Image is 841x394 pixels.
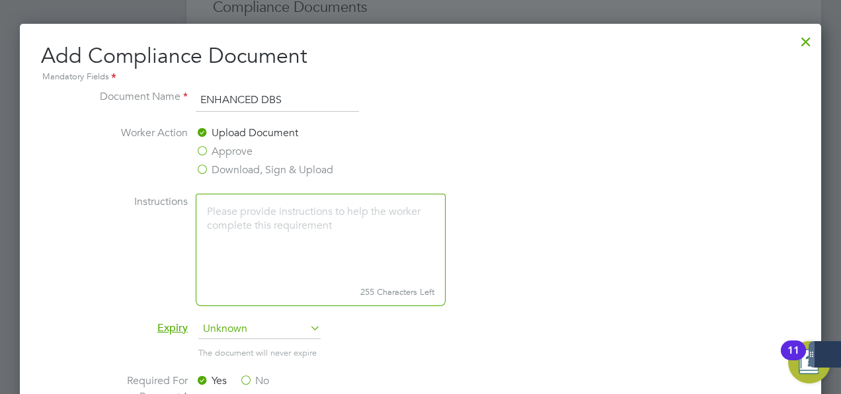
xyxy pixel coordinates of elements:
[239,373,269,389] label: No
[198,347,317,358] span: The document will never expire
[89,89,188,110] label: Document Name
[157,321,188,335] span: Expiry
[89,194,188,303] label: Instructions
[788,341,830,383] button: Open Resource Center, 11 new notifications
[89,125,188,178] label: Worker Action
[41,70,800,85] div: Mandatory Fields
[196,125,298,141] label: Upload Document
[196,279,446,306] small: 255 Characters Left
[196,162,333,178] label: Download, Sign & Upload
[196,373,227,389] label: Yes
[196,143,253,159] label: Approve
[41,42,800,85] h2: Add Compliance Document
[787,350,799,368] div: 11
[198,319,321,339] span: Unknown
